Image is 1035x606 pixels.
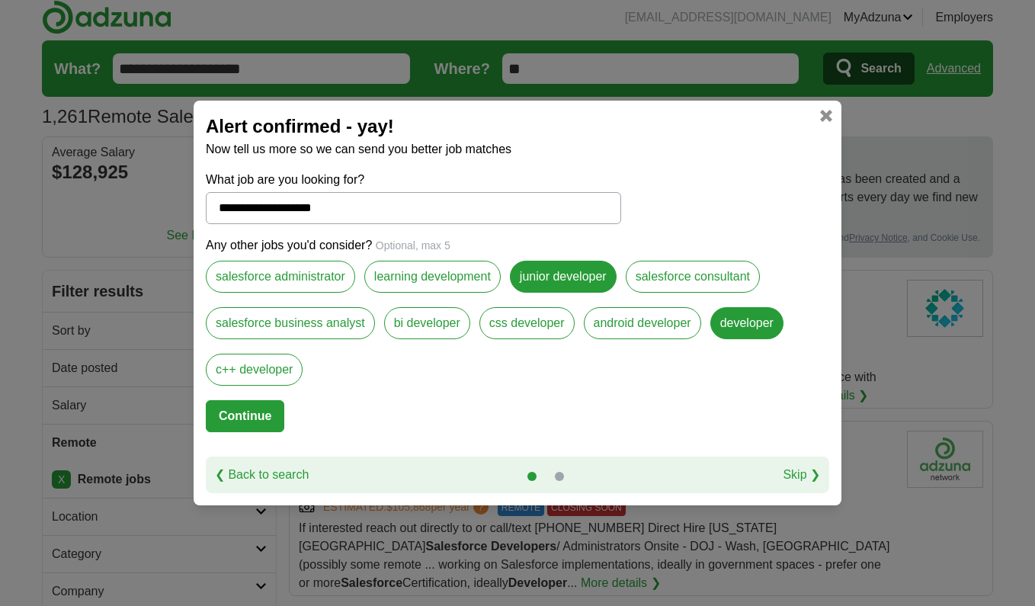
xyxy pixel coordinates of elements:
label: junior developer [510,261,617,293]
label: c++ developer [206,354,303,386]
label: android developer [584,307,701,339]
a: Skip ❯ [783,466,820,484]
label: What job are you looking for? [206,171,621,189]
label: salesforce business analyst [206,307,375,339]
label: learning development [364,261,501,293]
h2: Alert confirmed - yay! [206,113,829,140]
label: salesforce consultant [626,261,760,293]
a: ❮ Back to search [215,466,309,484]
p: Now tell us more so we can send you better job matches [206,140,829,159]
label: salesforce administrator [206,261,355,293]
span: Optional, max 5 [376,239,450,252]
p: Any other jobs you'd consider? [206,236,829,255]
label: developer [710,307,783,339]
label: css developer [479,307,575,339]
label: bi developer [384,307,470,339]
button: Continue [206,400,284,432]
